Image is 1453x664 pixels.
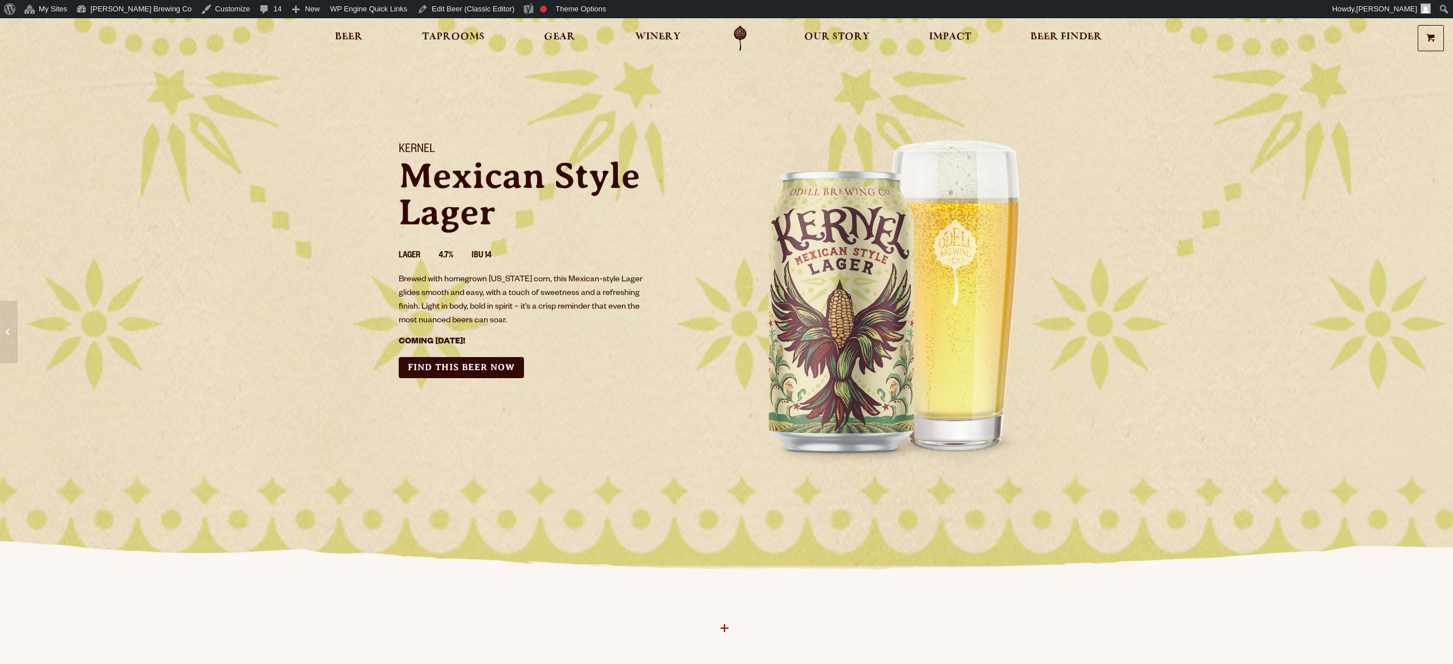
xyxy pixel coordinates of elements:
p: Mexican Style Lager [399,158,713,231]
span: Beer [335,32,363,42]
p: Brewed with homegrown [US_STATE] corn, this Mexican-style Lager glides smooth and easy, with a to... [399,273,650,328]
a: Taprooms [415,26,492,51]
span: Impact [929,32,971,42]
div: Focus keyphrase not set [540,6,547,13]
a: Impact [922,26,979,51]
a: Winery [628,26,688,51]
span: Beer Finder [1030,32,1102,42]
a: Gear [537,26,583,51]
li: Lager [399,249,439,264]
span: Our Story [804,32,870,42]
a: Odell Home [719,26,762,51]
a: Beer Finder [1023,26,1110,51]
span: Winery [635,32,681,42]
span: Taprooms [422,32,485,42]
span: [PERSON_NAME] [1356,5,1417,13]
h1: Kernel [399,143,713,158]
strong: COMING [DATE]! [399,338,465,347]
span: Gear [544,32,575,42]
a: Our Story [797,26,877,51]
li: IBU 14 [472,249,510,264]
a: Find this Beer Now [399,357,524,378]
a: Beer [328,26,370,51]
li: 4.7% [439,249,472,264]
